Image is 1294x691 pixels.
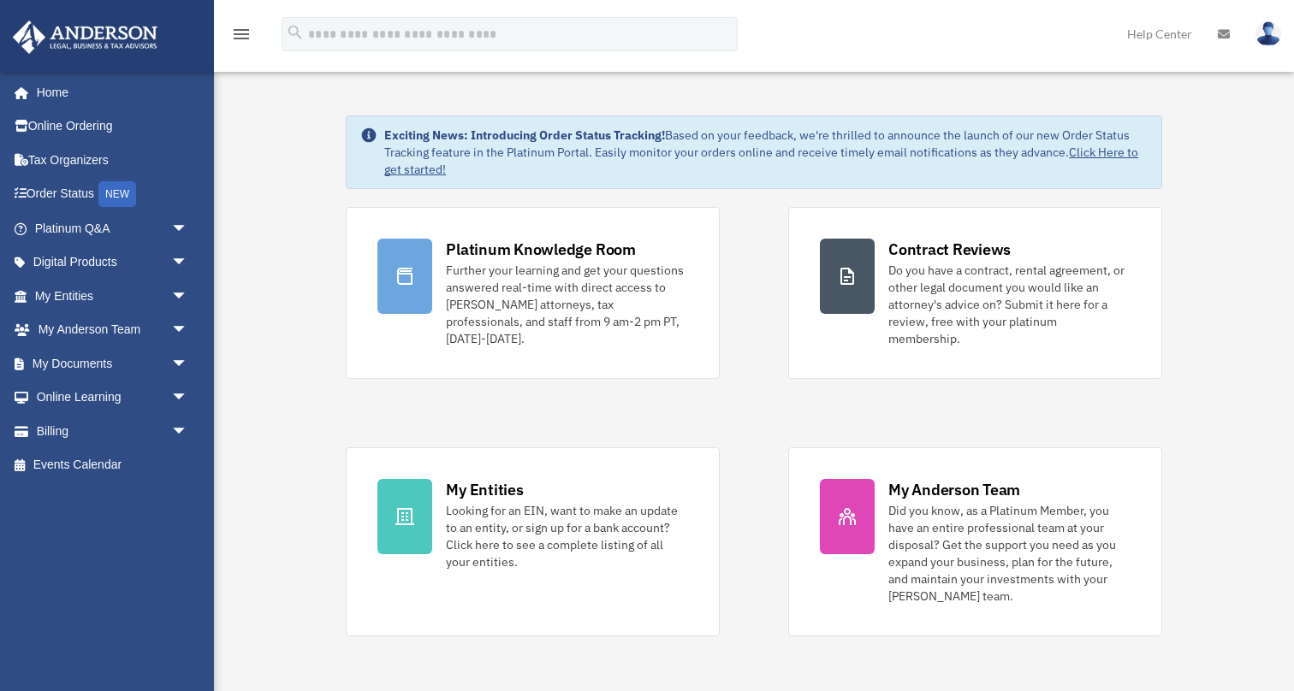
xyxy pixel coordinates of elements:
[171,381,205,416] span: arrow_drop_down
[446,262,688,347] div: Further your learning and get your questions answered real-time with direct access to [PERSON_NAM...
[12,279,214,313] a: My Entitiesarrow_drop_down
[171,245,205,281] span: arrow_drop_down
[12,448,214,482] a: Events Calendar
[12,346,214,381] a: My Documentsarrow_drop_down
[12,143,214,177] a: Tax Organizers
[231,30,252,44] a: menu
[231,24,252,44] i: menu
[1255,21,1281,46] img: User Pic
[286,23,305,42] i: search
[346,207,720,379] a: Platinum Knowledge Room Further your learning and get your questions answered real-time with dire...
[384,127,665,143] strong: Exciting News: Introducing Order Status Tracking!
[888,239,1011,260] div: Contract Reviews
[12,211,214,245] a: Platinum Q&Aarrow_drop_down
[8,21,163,54] img: Anderson Advisors Platinum Portal
[788,207,1162,379] a: Contract Reviews Do you have a contract, rental agreement, or other legal document you would like...
[384,127,1148,178] div: Based on your feedback, we're thrilled to announce the launch of our new Order Status Tracking fe...
[446,239,636,260] div: Platinum Knowledge Room
[384,145,1138,177] a: Click Here to get started!
[446,502,688,570] div: Looking for an EIN, want to make an update to an entity, or sign up for a bank account? Click her...
[171,414,205,449] span: arrow_drop_down
[98,181,136,207] div: NEW
[12,75,205,109] a: Home
[171,346,205,381] span: arrow_drop_down
[12,177,214,212] a: Order StatusNEW
[171,211,205,246] span: arrow_drop_down
[171,279,205,314] span: arrow_drop_down
[446,479,523,500] div: My Entities
[12,109,214,144] a: Online Ordering
[12,313,214,347] a: My Anderson Teamarrow_drop_down
[12,414,214,448] a: Billingarrow_drop_down
[888,479,1020,500] div: My Anderson Team
[346,447,720,636] a: My Entities Looking for an EIN, want to make an update to an entity, or sign up for a bank accoun...
[12,245,214,280] a: Digital Productsarrow_drop_down
[12,381,214,415] a: Online Learningarrow_drop_down
[171,313,205,348] span: arrow_drop_down
[888,502,1131,605] div: Did you know, as a Platinum Member, you have an entire professional team at your disposal? Get th...
[888,262,1131,347] div: Do you have a contract, rental agreement, or other legal document you would like an attorney's ad...
[788,447,1162,636] a: My Anderson Team Did you know, as a Platinum Member, you have an entire professional team at your...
